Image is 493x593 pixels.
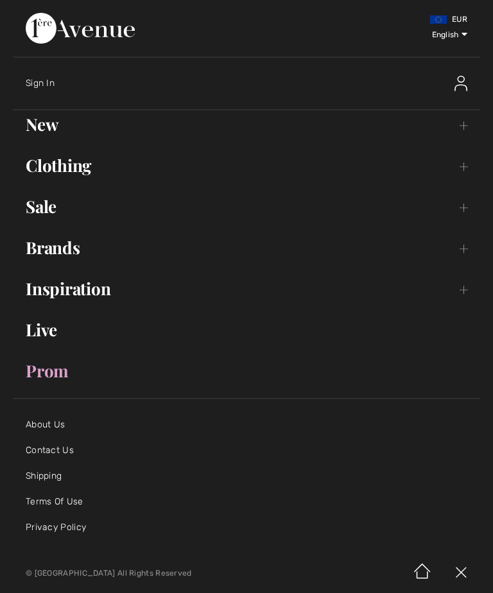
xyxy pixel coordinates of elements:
a: Contact Us [26,445,74,456]
img: 1ère Avenue [26,13,135,44]
a: Terms Of Use [26,496,83,507]
a: Clothing [13,151,480,180]
a: Inspiration [13,275,480,303]
img: Sign In [454,76,467,91]
span: Sign In [26,78,55,89]
a: Sign InSign In [26,63,480,104]
div: EUR [291,13,467,26]
a: Live [13,316,480,344]
a: Sale [13,193,480,221]
a: About Us [26,419,65,430]
img: Home [403,553,442,593]
p: © [GEOGRAPHIC_DATA] All Rights Reserved [26,569,291,578]
img: X [442,553,480,593]
a: Prom [13,357,480,385]
a: Shipping [26,470,62,481]
a: Brands [13,234,480,262]
a: New [13,110,480,139]
a: Privacy Policy [26,522,86,533]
